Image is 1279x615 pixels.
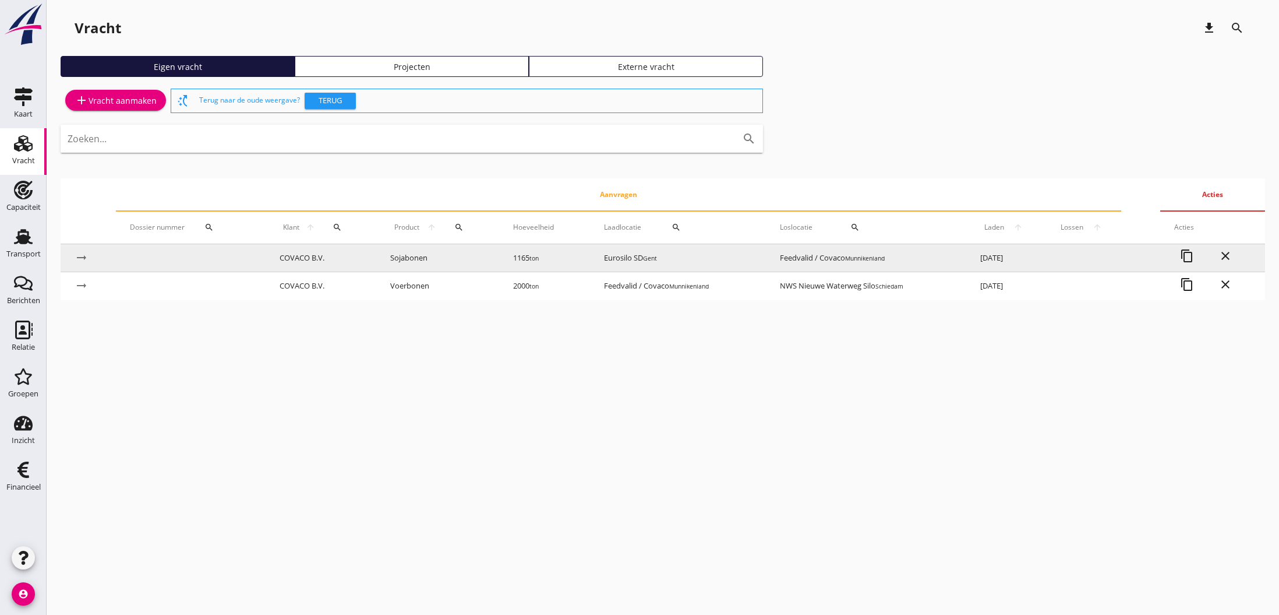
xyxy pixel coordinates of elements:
i: search [672,223,681,232]
td: Voerbonen [376,272,499,300]
th: Acties [1160,178,1265,211]
i: search [454,223,464,232]
div: Financieel [6,483,41,491]
div: Inzicht [12,437,35,444]
div: Kaart [14,110,33,118]
span: Product [390,222,423,233]
i: close [1218,277,1232,291]
i: switch_access_shortcut [176,94,190,108]
i: search [204,223,214,232]
i: search [1230,21,1244,35]
div: Vracht [12,157,35,164]
input: Zoeken... [68,129,723,148]
i: arrow_upward [303,223,319,232]
td: Sojabonen [376,244,499,272]
td: Feedvalid / Covaco [766,244,966,272]
span: 2000 [513,280,539,291]
div: Vracht [75,19,121,37]
td: COVACO B.V. [266,272,377,300]
a: Externe vracht [529,56,763,77]
i: arrow_right_alt [75,279,89,293]
div: Berichten [7,297,40,304]
div: Terug [309,95,351,107]
td: Eurosilo SD [590,244,766,272]
td: [DATE] [966,244,1042,272]
i: arrow_upward [423,223,440,232]
span: Laden [980,222,1009,233]
button: Terug [305,93,356,109]
div: Capaciteit [6,203,41,211]
i: content_copy [1180,249,1194,263]
td: [DATE] [966,272,1042,300]
th: Aanvragen [116,178,1121,211]
div: Groepen [8,390,38,398]
td: Feedvalid / Covaco [590,272,766,300]
span: Klant [280,222,303,233]
i: search [850,223,860,232]
td: COVACO B.V. [266,244,377,272]
div: Eigen vracht [66,61,289,73]
a: Projecten [295,56,529,77]
div: Hoeveelheid [513,222,576,233]
a: Vracht aanmaken [65,90,166,111]
td: NWS Nieuwe Waterweg Silo [766,272,966,300]
small: Schiedam [875,282,903,290]
div: Externe vracht [534,61,758,73]
div: Projecten [300,61,524,73]
small: Munnikenland [669,282,709,290]
i: account_circle [12,582,35,606]
i: search [742,132,756,146]
i: arrow_upward [1009,223,1027,232]
i: close [1218,249,1232,263]
i: add [75,93,89,107]
div: Vracht aanmaken [75,93,157,107]
small: ton [529,254,539,262]
div: Laadlocatie [604,213,752,241]
small: Munnikenland [845,254,885,262]
div: Acties [1174,222,1251,233]
img: logo-small.a267ee39.svg [2,3,44,46]
div: Dossier nummer [130,213,252,241]
i: search [333,223,342,232]
i: arrow_right_alt [75,251,89,265]
small: ton [529,282,539,290]
i: content_copy [1180,277,1194,291]
a: Eigen vracht [61,56,295,77]
div: Transport [6,250,41,258]
i: download [1202,21,1216,35]
small: Gent [643,254,657,262]
div: Relatie [12,343,35,351]
i: arrow_upward [1088,223,1107,232]
div: Terug naar de oude weergave? [199,89,758,113]
span: Lossen [1055,222,1088,233]
div: Loslocatie [780,213,952,241]
span: 1165 [513,252,539,263]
